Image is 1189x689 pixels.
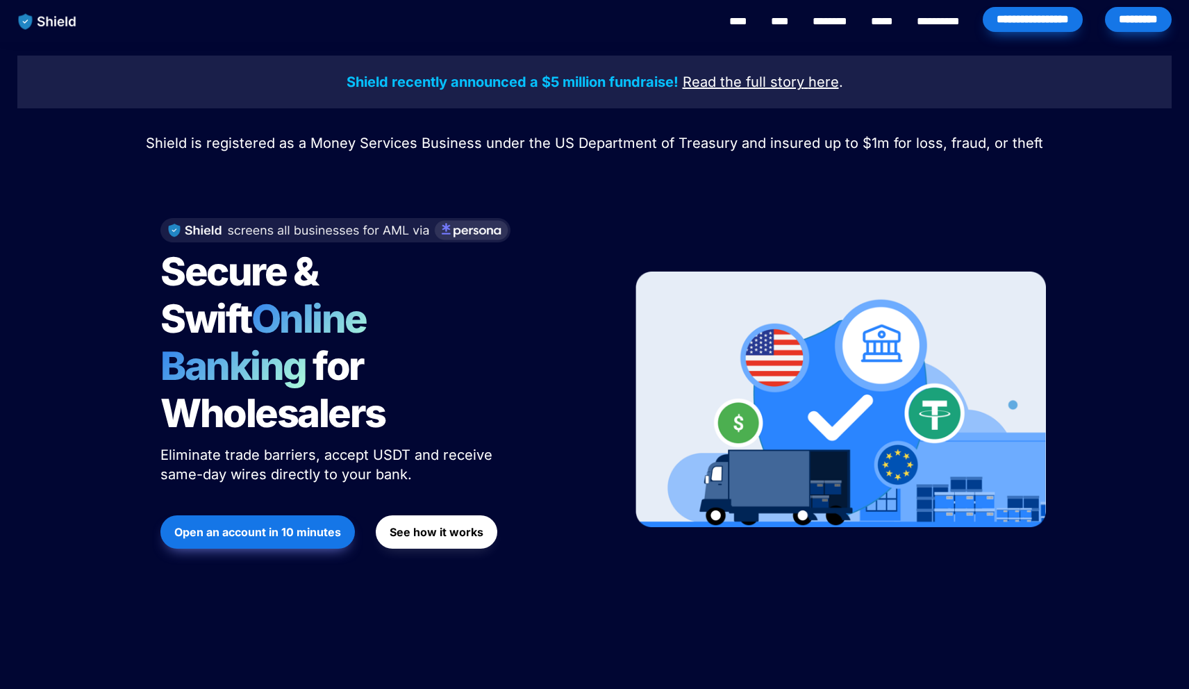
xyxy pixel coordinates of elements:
a: Read the full story [683,76,804,90]
a: See how it works [376,508,497,556]
button: Open an account in 10 minutes [160,515,355,549]
a: here [808,76,839,90]
a: Open an account in 10 minutes [160,508,355,556]
u: here [808,74,839,90]
span: Online Banking [160,295,381,390]
strong: Open an account in 10 minutes [174,525,341,539]
span: Eliminate trade barriers, accept USDT and receive same-day wires directly to your bank. [160,447,497,483]
strong: Shield recently announced a $5 million fundraise! [347,74,679,90]
u: Read the full story [683,74,804,90]
span: Shield is registered as a Money Services Business under the US Department of Treasury and insured... [146,135,1043,151]
strong: See how it works [390,525,483,539]
span: Secure & Swift [160,248,324,342]
img: website logo [12,7,83,36]
span: for Wholesalers [160,342,385,437]
span: . [839,74,843,90]
button: See how it works [376,515,497,549]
